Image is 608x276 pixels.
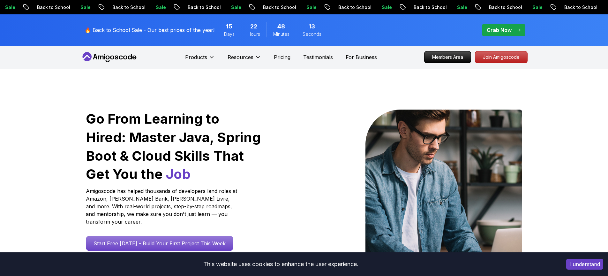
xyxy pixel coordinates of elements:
a: Join Amigoscode [475,51,528,63]
a: Pricing [274,53,290,61]
span: 22 Hours [250,22,257,31]
a: Members Area [424,51,471,63]
p: Back to School [183,4,226,11]
p: Back to School [484,4,527,11]
p: Back to School [258,4,301,11]
p: Products [185,53,207,61]
p: Back to School [559,4,603,11]
span: Seconds [303,31,321,37]
span: Days [224,31,235,37]
span: 48 Minutes [277,22,285,31]
span: 13 Seconds [309,22,315,31]
button: Accept cookies [566,259,603,270]
p: Sale [301,4,322,11]
p: Back to School [32,4,75,11]
p: Sale [377,4,397,11]
span: Hours [248,31,260,37]
span: 15 Days [226,22,232,31]
img: hero [365,110,522,274]
button: Resources [228,53,261,66]
p: Sale [75,4,96,11]
p: Back to School [333,4,377,11]
div: This website uses cookies to enhance the user experience. [5,257,557,271]
p: Back to School [107,4,151,11]
p: Resources [228,53,253,61]
p: Sale [226,4,246,11]
p: Sale [527,4,548,11]
p: Back to School [409,4,452,11]
p: Grab Now [487,26,512,34]
p: Members Area [424,51,471,63]
button: Products [185,53,215,66]
a: Testimonials [303,53,333,61]
p: 🔥 Back to School Sale - Our best prices of the year! [85,26,214,34]
p: Join Amigoscode [475,51,527,63]
a: For Business [346,53,377,61]
p: Sale [452,4,472,11]
p: Sale [151,4,171,11]
span: Minutes [273,31,289,37]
